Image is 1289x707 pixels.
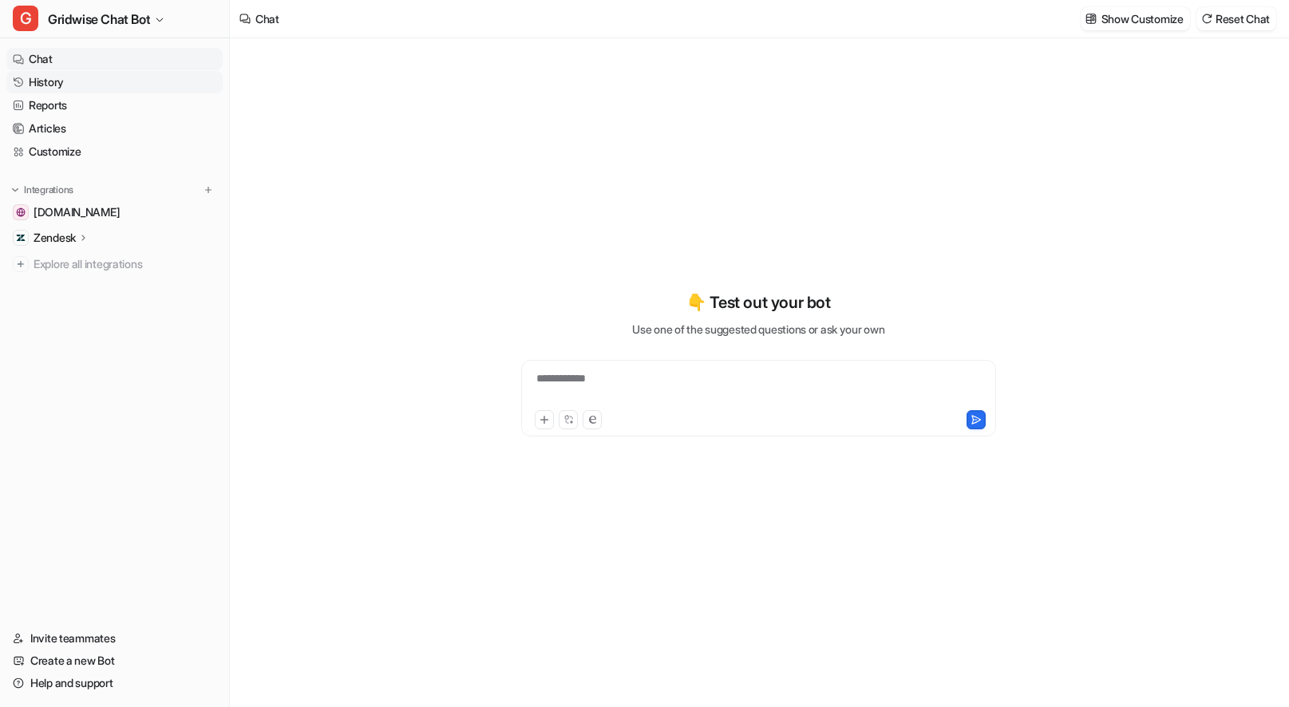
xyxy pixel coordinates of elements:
[686,290,830,314] p: 👇 Test out your bot
[1196,7,1276,30] button: Reset Chat
[6,650,223,672] a: Create a new Bot
[1201,13,1212,25] img: reset
[6,71,223,93] a: History
[203,184,214,196] img: menu_add.svg
[6,201,223,223] a: gridwise.io[DOMAIN_NAME]
[255,10,279,27] div: Chat
[6,48,223,70] a: Chat
[24,184,73,196] p: Integrations
[1081,7,1190,30] button: Show Customize
[13,6,38,31] span: G
[10,184,21,196] img: expand menu
[16,207,26,217] img: gridwise.io
[34,230,76,246] p: Zendesk
[13,256,29,272] img: explore all integrations
[34,204,120,220] span: [DOMAIN_NAME]
[16,233,26,243] img: Zendesk
[6,253,223,275] a: Explore all integrations
[6,117,223,140] a: Articles
[1085,13,1097,25] img: customize
[632,321,884,338] p: Use one of the suggested questions or ask your own
[6,672,223,694] a: Help and support
[6,94,223,117] a: Reports
[6,627,223,650] a: Invite teammates
[6,140,223,163] a: Customize
[1101,10,1184,27] p: Show Customize
[34,251,216,277] span: Explore all integrations
[48,8,150,30] span: Gridwise Chat Bot
[6,182,78,198] button: Integrations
